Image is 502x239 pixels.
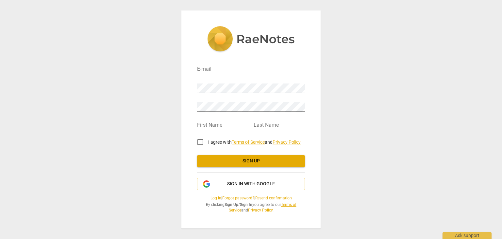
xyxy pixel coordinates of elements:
span: Sign in with Google [227,181,275,187]
span: Sign up [202,158,300,164]
span: By clicking / you agree to our and . [197,202,305,213]
div: Ask support [443,232,492,239]
a: Forgot password? [222,196,254,200]
img: 5ac2273c67554f335776073100b6d88f.svg [207,26,295,53]
button: Sign up [197,155,305,167]
a: Log in [210,196,221,200]
span: | | [197,195,305,201]
button: Sign in with Google [197,178,305,190]
b: Sign Up [225,202,238,207]
a: Resend confirmation [255,196,292,200]
a: Privacy Policy [273,139,301,145]
a: Privacy Policy [248,208,273,212]
span: I agree with and [208,139,301,145]
a: Terms of Service [232,139,265,145]
a: Terms of Service [229,202,296,212]
b: Sign In [240,202,252,207]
